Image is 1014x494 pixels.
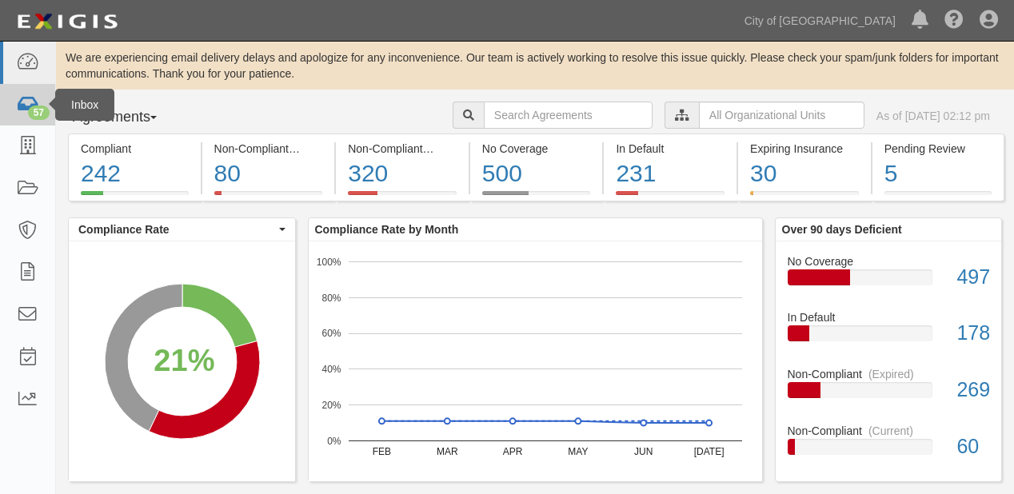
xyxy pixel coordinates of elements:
[78,221,275,237] span: Compliance Rate
[315,223,459,236] b: Compliance Rate by Month
[436,446,457,457] text: MAR
[214,141,323,157] div: Non-Compliant (Current)
[616,157,725,191] div: 231
[55,89,114,121] div: Inbox
[944,319,1001,348] div: 178
[699,102,864,129] input: All Organizational Units
[336,191,469,204] a: Non-Compliant(Expired)320
[470,191,603,204] a: No Coverage500
[502,446,522,457] text: APR
[68,191,201,204] a: Compliant242
[776,423,1002,439] div: Non-Compliant
[56,50,1014,82] div: We are experiencing email delivery delays and apologize for any inconvenience. Our team is active...
[372,446,390,457] text: FEB
[750,157,859,191] div: 30
[944,432,1001,461] div: 60
[872,191,1005,204] a: Pending Review5
[868,366,914,382] div: (Expired)
[737,5,904,37] a: City of [GEOGRAPHIC_DATA]
[568,446,588,457] text: MAY
[693,446,724,457] text: [DATE]
[316,256,341,267] text: 100%
[776,253,1002,269] div: No Coverage
[295,141,340,157] div: (Current)
[776,309,1002,325] div: In Default
[944,263,1001,292] div: 497
[321,364,341,375] text: 40%
[202,191,335,204] a: Non-Compliant(Current)80
[788,309,990,366] a: In Default178
[782,223,902,236] b: Over 90 days Deficient
[616,141,725,157] div: In Default
[876,108,990,124] div: As of [DATE] 02:12 pm
[12,7,122,36] img: logo-5460c22ac91f19d4615b14bd174203de0afe785f0fc80cf4dbbc73dc1793850b.png
[429,141,475,157] div: (Expired)
[214,157,323,191] div: 80
[634,446,653,457] text: JUN
[788,366,990,423] a: Non-Compliant(Expired)269
[321,328,341,339] text: 60%
[309,241,762,481] svg: A chart.
[788,423,990,468] a: Non-Compliant(Current)60
[482,157,591,191] div: 500
[884,157,992,191] div: 5
[28,106,50,120] div: 57
[738,191,871,204] a: Expiring Insurance30
[482,141,591,157] div: No Coverage
[81,141,189,157] div: Compliant
[81,157,189,191] div: 242
[868,423,913,439] div: (Current)
[68,102,188,133] button: Agreements
[604,191,737,204] a: In Default231
[154,339,214,382] div: 21%
[321,400,341,411] text: 20%
[484,102,653,129] input: Search Agreements
[944,376,1001,404] div: 269
[776,366,1002,382] div: Non-Compliant
[348,141,457,157] div: Non-Compliant (Expired)
[944,11,964,30] i: Help Center - Complianz
[321,292,341,303] text: 80%
[884,141,992,157] div: Pending Review
[327,435,341,446] text: 0%
[69,241,295,481] svg: A chart.
[788,253,990,310] a: No Coverage497
[348,157,457,191] div: 320
[750,141,859,157] div: Expiring Insurance
[69,218,295,241] button: Compliance Rate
